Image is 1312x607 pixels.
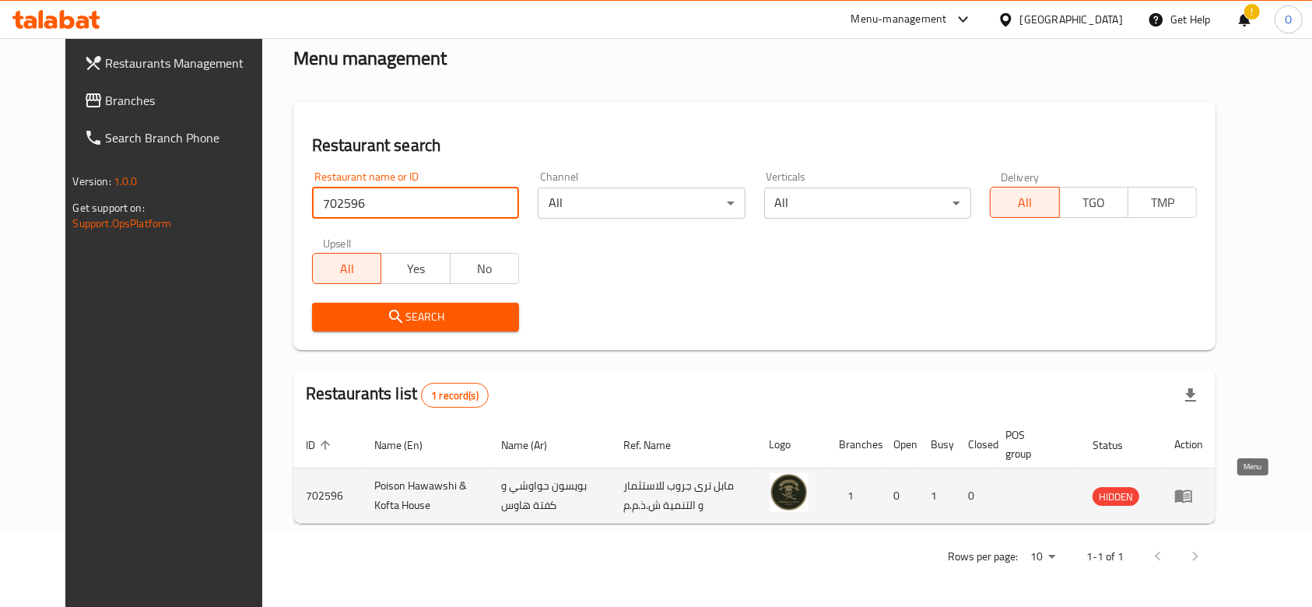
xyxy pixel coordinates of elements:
button: TMP [1128,187,1197,218]
span: TMP [1135,191,1191,214]
input: Search for restaurant name or ID.. [312,188,519,219]
th: Open [882,421,919,468]
div: All [538,188,745,219]
span: Name (En) [374,436,443,454]
span: 1.0.0 [114,171,138,191]
span: 1 record(s) [422,388,488,403]
label: Delivery [1001,171,1040,182]
p: 1-1 of 1 [1086,547,1124,567]
td: 702596 [293,468,362,524]
button: Yes [381,253,450,284]
td: 1 [827,468,882,524]
th: Logo [757,421,827,468]
td: مابل ترى جروب للاستثمار و التنمية ش.ذ.م.م [612,468,757,524]
h2: Restaurant search [312,134,1198,157]
button: All [312,253,381,284]
span: ID [306,436,335,454]
th: Branches [827,421,882,468]
td: 1 [919,468,956,524]
div: [GEOGRAPHIC_DATA] [1020,11,1123,28]
span: Version: [73,171,111,191]
span: All [997,191,1053,214]
span: Branches [106,91,272,110]
span: Get support on: [73,198,145,218]
th: Busy [919,421,956,468]
span: No [457,258,513,280]
h2: Restaurants list [306,382,489,408]
div: HIDDEN [1093,487,1139,506]
span: Name (Ar) [501,436,567,454]
label: Upsell [323,237,352,248]
th: Closed [956,421,994,468]
td: 0 [882,468,919,524]
span: TGO [1066,191,1122,214]
a: Restaurants Management [72,44,285,82]
div: Export file [1172,377,1209,414]
th: Action [1162,421,1216,468]
td: 0 [956,468,994,524]
p: Rows per page: [948,547,1018,567]
table: enhanced table [293,421,1216,524]
span: Ref. Name [624,436,692,454]
td: بويسون حواوشي و كفتة هاوس [489,468,612,524]
img: Poison Hawawshi & Kofta House [770,473,809,512]
h2: Menu management [293,46,447,71]
td: Poison Hawawshi & Kofta House [362,468,489,524]
button: No [450,253,519,284]
span: Search Branch Phone [106,128,272,147]
span: Status [1093,436,1143,454]
span: POS group [1006,426,1062,463]
span: HIDDEN [1093,488,1139,506]
button: TGO [1059,187,1128,218]
a: Search Branch Phone [72,119,285,156]
div: All [764,188,971,219]
span: Restaurants Management [106,54,272,72]
span: O [1285,11,1292,28]
button: All [990,187,1059,218]
a: Support.OpsPlatform [73,213,172,233]
div: Rows per page: [1024,546,1061,569]
div: Menu-management [851,10,947,29]
button: Search [312,303,519,332]
span: Yes [388,258,444,280]
span: All [319,258,375,280]
a: Branches [72,82,285,119]
div: Total records count [421,383,489,408]
span: Search [324,307,507,327]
